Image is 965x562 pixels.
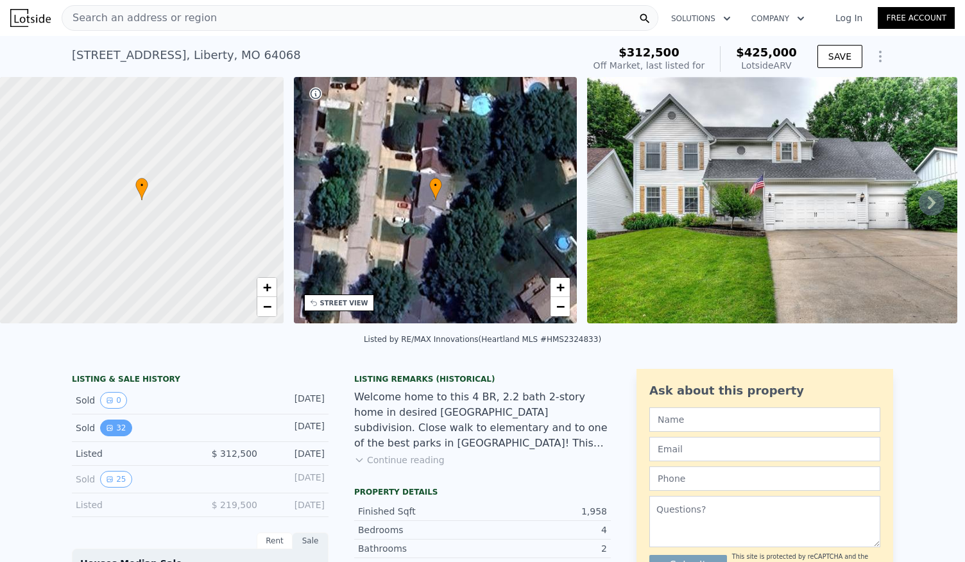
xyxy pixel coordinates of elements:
[76,392,190,409] div: Sold
[736,59,797,72] div: Lotside ARV
[262,298,271,314] span: −
[736,46,797,59] span: $425,000
[293,532,329,549] div: Sale
[482,505,607,518] div: 1,958
[556,298,565,314] span: −
[364,335,601,344] div: Listed by RE/MAX Innovations (Heartland MLS #HMS2324833)
[867,44,893,69] button: Show Options
[76,471,190,488] div: Sold
[482,542,607,555] div: 2
[257,297,277,316] a: Zoom out
[135,180,148,191] span: •
[62,10,217,26] span: Search an address or region
[817,45,862,68] button: SAVE
[354,487,611,497] div: Property details
[482,524,607,536] div: 4
[76,420,190,436] div: Sold
[76,447,190,460] div: Listed
[100,471,132,488] button: View historical data
[268,447,325,460] div: [DATE]
[262,279,271,295] span: +
[100,392,127,409] button: View historical data
[878,7,955,29] a: Free Account
[268,420,325,436] div: [DATE]
[661,7,741,30] button: Solutions
[76,498,190,511] div: Listed
[268,392,325,409] div: [DATE]
[556,279,565,295] span: +
[100,420,132,436] button: View historical data
[212,448,257,459] span: $ 312,500
[257,532,293,549] div: Rent
[257,278,277,297] a: Zoom in
[551,278,570,297] a: Zoom in
[72,374,329,387] div: LISTING & SALE HISTORY
[820,12,878,24] a: Log In
[594,59,705,72] div: Off Market, last listed for
[649,466,880,491] input: Phone
[320,298,368,308] div: STREET VIEW
[268,471,325,488] div: [DATE]
[10,9,51,27] img: Lotside
[358,542,482,555] div: Bathrooms
[358,505,482,518] div: Finished Sqft
[649,437,880,461] input: Email
[551,297,570,316] a: Zoom out
[619,46,679,59] span: $312,500
[429,180,442,191] span: •
[649,407,880,432] input: Name
[354,454,445,466] button: Continue reading
[135,178,148,200] div: •
[268,498,325,511] div: [DATE]
[354,389,611,451] div: Welcome home to this 4 BR, 2.2 bath 2-story home in desired [GEOGRAPHIC_DATA] subdivision. Close ...
[429,178,442,200] div: •
[741,7,815,30] button: Company
[354,374,611,384] div: Listing Remarks (Historical)
[358,524,482,536] div: Bedrooms
[649,382,880,400] div: Ask about this property
[72,46,301,64] div: [STREET_ADDRESS] , Liberty , MO 64068
[212,500,257,510] span: $ 219,500
[587,77,957,323] img: Sale: 135105952 Parcel: 53343388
